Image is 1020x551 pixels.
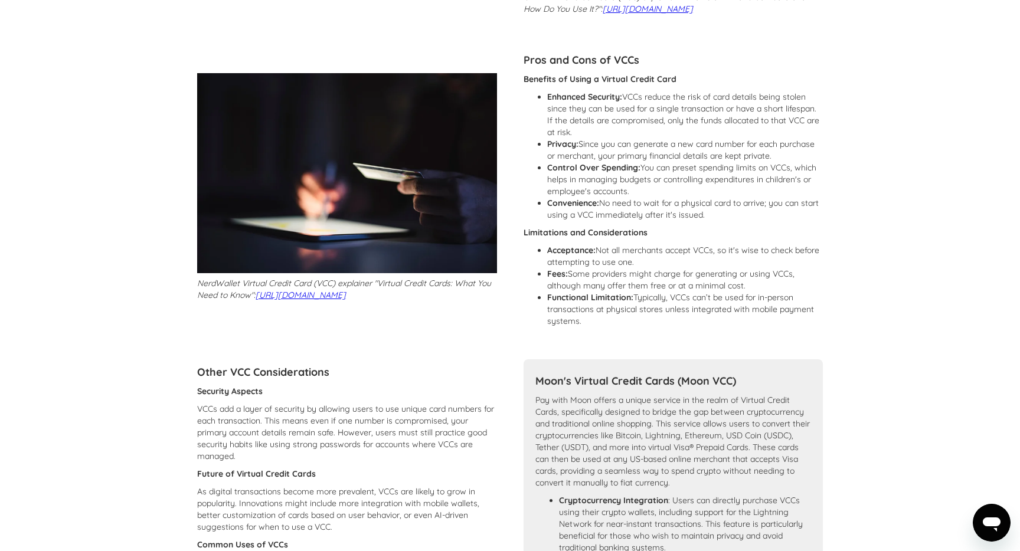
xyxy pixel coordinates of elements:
strong: Common Uses of VCCs [197,539,288,550]
strong: Cryptocurrency Integration [559,495,668,506]
p: NerdWallet Virtual Credit Card (VCC) explainer "Virtual Credit Cards: What You Need to Know": [197,277,497,301]
a: [URL][DOMAIN_NAME] [603,4,693,14]
li: VCCs reduce the risk of card details being stolen since they can be used for a single transaction... [547,91,823,138]
p: VCCs add a layer of security by allowing users to use unique card numbers for each transaction. T... [197,403,497,462]
strong: Control Over Spending: [547,162,640,173]
iframe: Button to launch messaging window [973,504,1011,542]
p: As digital transactions become more prevalent, VCCs are likely to grow in popularity. Innovations... [197,486,497,533]
strong: Acceptance: [547,245,596,255]
li: Since you can generate a new card number for each purchase or merchant, your primary financial de... [547,138,823,162]
li: No need to wait for a physical card to arrive; you can start using a VCC immediately after it's i... [547,197,823,221]
strong: Privacy: [547,139,578,149]
li: Typically, VCCs can’t be used for in-person transactions at physical stores unless integrated wit... [547,291,823,327]
li: Some providers might charge for generating or using VCCs, although many offer them free or at a m... [547,268,823,291]
strong: Fees: [547,268,568,279]
strong: Benefits of Using a Virtual Credit Card [524,74,676,84]
h4: Moon's Virtual Credit Cards (Moon VCC) [535,374,812,388]
h4: Pros and Cons of VCCs [524,53,823,67]
strong: Functional Limitation: [547,292,633,303]
li: Not all merchants accept VCCs, so it's wise to check before attempting to use one. [547,244,823,268]
p: Pay with Moon offers a unique service in the realm of Virtual Credit Cards, specifically designed... [535,394,812,488]
strong: Limitations and Considerations [524,227,648,238]
strong: Security Aspects [197,386,263,396]
a: [URL][DOMAIN_NAME] [256,290,346,300]
h4: Other VCC Considerations [197,365,497,379]
li: You can preset spending limits on VCCs, which helps in managing budgets or controlling expenditur... [547,162,823,197]
strong: Convenience: [547,198,599,208]
strong: Future of Virtual Credit Cards [197,468,316,479]
strong: Enhanced Security: [547,91,622,102]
